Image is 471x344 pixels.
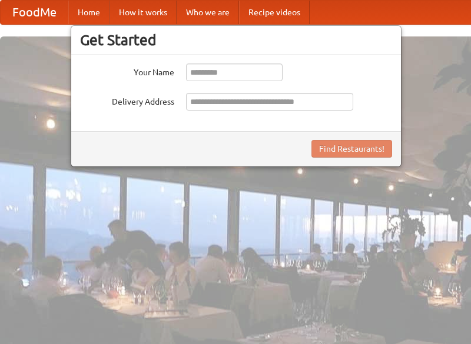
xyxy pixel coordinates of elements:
label: Delivery Address [80,93,174,108]
a: Home [68,1,110,24]
a: Recipe videos [239,1,310,24]
a: FoodMe [1,1,68,24]
h3: Get Started [80,31,392,49]
button: Find Restaurants! [311,140,392,158]
a: Who we are [177,1,239,24]
label: Your Name [80,64,174,78]
a: How it works [110,1,177,24]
